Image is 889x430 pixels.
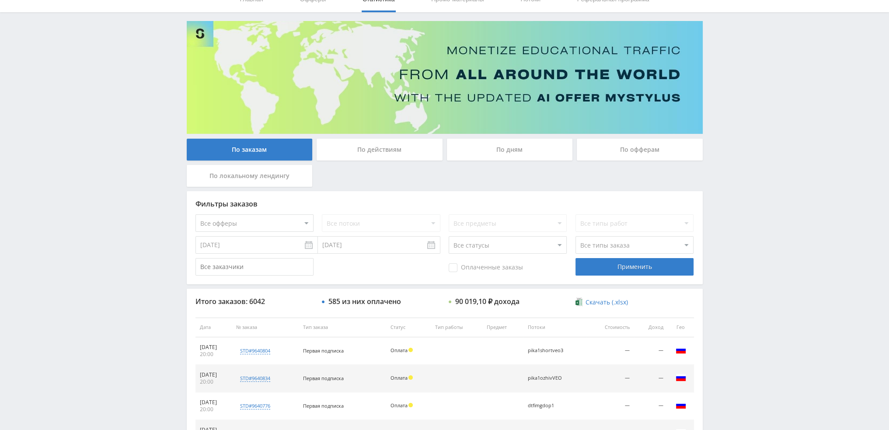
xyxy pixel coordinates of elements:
[586,392,634,420] td: —
[449,263,523,272] span: Оплаченные заказы
[317,139,443,161] div: По действиям
[634,392,668,420] td: —
[240,375,270,382] div: std#9640834
[408,403,413,407] span: Холд
[200,344,228,351] div: [DATE]
[195,318,232,337] th: Дата
[240,402,270,409] div: std#9640776
[408,375,413,380] span: Холд
[386,318,430,337] th: Статус
[482,318,523,337] th: Предмет
[200,399,228,406] div: [DATE]
[232,318,298,337] th: № заказа
[634,337,668,365] td: —
[586,365,634,392] td: —
[586,299,628,306] span: Скачать (.xlsx)
[455,297,519,305] div: 90 019,10 ₽ дохода
[187,139,313,161] div: По заказам
[575,258,694,276] div: Применить
[528,375,567,381] div: pika1ozhivVEO
[408,348,413,352] span: Холд
[195,258,314,276] input: Все заказчики
[303,347,343,354] span: Первая подписка
[586,337,634,365] td: —
[668,318,694,337] th: Гео
[187,165,313,187] div: По локальному лендингу
[328,297,401,305] div: 585 из них оплачено
[676,345,686,355] img: rus.png
[523,318,586,337] th: Потоки
[634,365,668,392] td: —
[528,403,567,409] div: dtfimgdop1
[303,375,343,381] span: Первая подписка
[575,297,583,306] img: xlsx
[187,21,703,134] img: Banner
[240,347,270,354] div: std#9640804
[200,406,228,413] div: 20:00
[586,318,634,337] th: Стоимость
[577,139,703,161] div: По офферам
[390,374,407,381] span: Оплата
[447,139,573,161] div: По дням
[575,298,628,307] a: Скачать (.xlsx)
[298,318,386,337] th: Тип заказа
[390,402,407,409] span: Оплата
[303,402,343,409] span: Первая подписка
[195,297,314,305] div: Итого заказов: 6042
[200,351,228,358] div: 20:00
[200,378,228,385] div: 20:00
[676,400,686,410] img: rus.png
[634,318,668,337] th: Доход
[200,371,228,378] div: [DATE]
[431,318,482,337] th: Тип работы
[676,372,686,383] img: rus.png
[195,200,694,208] div: Фильтры заказов
[390,347,407,353] span: Оплата
[528,348,567,353] div: pika1shortveo3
